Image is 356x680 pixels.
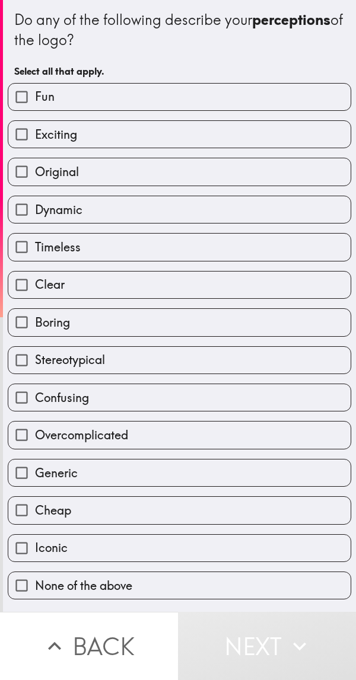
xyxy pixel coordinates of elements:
button: Confusing [8,384,351,411]
button: Cheap [8,497,351,523]
span: Clear [35,276,65,293]
h6: Select all that apply. [14,65,345,78]
span: Overcomplicated [35,427,128,443]
span: Stereotypical [35,352,105,368]
button: Iconic [8,535,351,561]
span: Cheap [35,502,71,519]
button: Overcomplicated [8,422,351,448]
button: Original [8,158,351,185]
button: Stereotypical [8,347,351,373]
b: perceptions [252,11,330,28]
button: Dynamic [8,196,351,223]
button: Generic [8,459,351,486]
button: Exciting [8,121,351,148]
span: Original [35,164,79,180]
button: None of the above [8,572,351,599]
span: Fun [35,88,55,105]
span: Timeless [35,239,81,256]
span: Generic [35,465,78,481]
span: Exciting [35,126,77,143]
button: Fun [8,84,351,110]
div: Do any of the following describe your of the logo? [14,10,345,50]
button: Next [178,612,356,680]
span: Iconic [35,539,68,556]
button: Boring [8,309,351,336]
button: Clear [8,272,351,298]
button: Timeless [8,234,351,260]
span: Confusing [35,390,89,406]
span: None of the above [35,577,132,594]
span: Dynamic [35,202,82,218]
span: Boring [35,314,70,331]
